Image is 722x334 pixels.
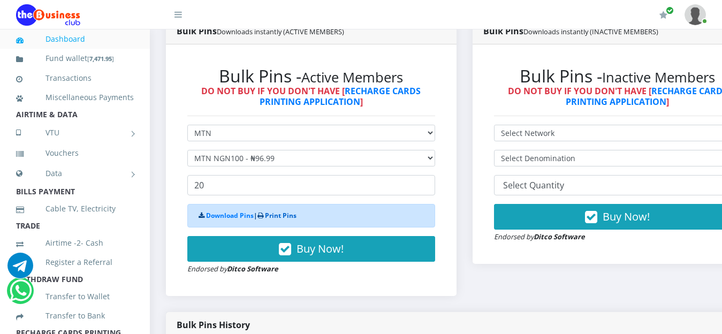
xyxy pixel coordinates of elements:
span: Renew/Upgrade Subscription [666,6,674,14]
a: Chat for support [10,286,32,303]
strong: Ditco Software [534,232,585,241]
a: Miscellaneous Payments [16,85,134,110]
a: Airtime -2- Cash [16,231,134,255]
a: Transfer to Bank [16,303,134,328]
strong: Bulk Pins [483,25,658,37]
i: Renew/Upgrade Subscription [659,11,667,19]
a: Chat for support [7,261,33,278]
strong: Bulk Pins History [177,319,250,331]
a: Dashboard [16,27,134,51]
a: Fund wallet[7,471.95] [16,46,134,71]
img: Logo [16,4,80,26]
button: Buy Now! [187,236,435,262]
a: Data [16,160,134,187]
strong: | [199,211,297,220]
span: Buy Now! [297,241,344,256]
a: Transfer to Wallet [16,284,134,309]
a: VTU [16,119,134,146]
a: Vouchers [16,141,134,165]
span: Buy Now! [603,209,650,224]
small: Endorsed by [187,264,278,274]
a: RECHARGE CARDS PRINTING APPLICATION [260,85,421,107]
small: Downloads instantly (ACTIVE MEMBERS) [217,27,344,36]
small: Downloads instantly (INACTIVE MEMBERS) [523,27,658,36]
strong: Bulk Pins [177,25,344,37]
small: Endorsed by [494,232,585,241]
a: Cable TV, Electricity [16,196,134,221]
a: Download Pins [206,211,254,220]
h2: Bulk Pins - [187,66,435,86]
small: [ ] [87,55,114,63]
a: Print Pins [265,211,297,220]
input: Enter Quantity [187,175,435,195]
small: Inactive Members [602,68,715,87]
strong: DO NOT BUY IF YOU DON'T HAVE [ ] [201,85,421,107]
small: Active Members [301,68,403,87]
a: Register a Referral [16,250,134,275]
strong: Ditco Software [227,264,278,274]
img: User [685,4,706,25]
b: 7,471.95 [89,55,112,63]
a: Transactions [16,66,134,90]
